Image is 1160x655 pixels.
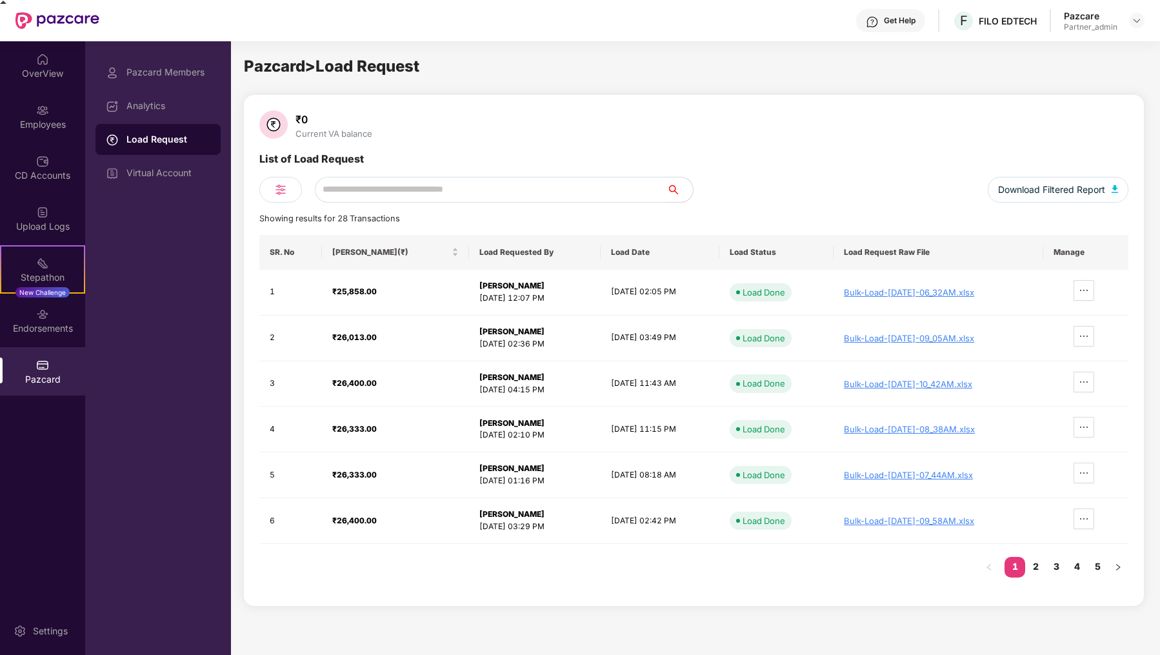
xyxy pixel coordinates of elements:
a: 1 [1005,557,1025,576]
td: 4 [259,407,322,452]
th: Load Amount(₹) [322,235,469,270]
span: ellipsis [1074,285,1094,296]
span: [PERSON_NAME](₹) [332,247,449,257]
strong: ₹26,333.00 [332,424,377,434]
div: ₹0 [293,113,375,126]
div: FILO EDTECH [979,15,1037,27]
strong: [PERSON_NAME] [479,327,545,336]
img: svg+xml;base64,PHN2ZyBpZD0iVmlydHVhbF9BY2NvdW50IiBkYXRhLW5hbWU9IlZpcnR1YWwgQWNjb3VudCIgeG1sbnM9Im... [106,167,119,180]
span: ellipsis [1074,331,1094,341]
span: Showing results for 28 Transactions [259,214,400,223]
img: svg+xml;base64,PHN2ZyBpZD0iRGFzaGJvYXJkIiB4bWxucz0iaHR0cDovL3d3dy53My5vcmcvMjAwMC9zdmciIHdpZHRoPS... [106,100,119,113]
div: Settings [29,625,72,638]
div: [DATE] 03:29 PM [479,521,590,533]
a: 4 [1066,557,1087,576]
strong: ₹26,013.00 [332,332,377,342]
div: Bulk-Load-[DATE]-10_42AM.xlsx [844,379,1033,389]
div: Pazcard Members [126,67,210,77]
th: Load Date [601,235,719,270]
div: Load Done [743,377,785,390]
div: Bulk-Load-[DATE]-07_44AM.xlsx [844,470,1033,480]
li: 4 [1066,557,1087,578]
button: Download Filtered Report [988,177,1128,203]
button: ellipsis [1074,326,1094,347]
div: Load Request [126,133,210,146]
li: 3 [1046,557,1066,578]
div: Load Done [743,332,785,345]
button: ellipsis [1074,280,1094,301]
div: New Challenge [15,287,70,297]
div: Get Help [884,15,915,26]
strong: [PERSON_NAME] [479,463,545,473]
div: [DATE] 02:36 PM [479,338,590,350]
td: 1 [259,270,322,316]
th: Load Requested By [469,235,601,270]
button: ellipsis [1074,372,1094,392]
strong: ₹26,400.00 [332,378,377,388]
a: 5 [1087,557,1108,576]
span: Pazcard > Load Request [244,57,419,76]
td: [DATE] 03:49 PM [601,316,719,361]
img: svg+xml;base64,PHN2ZyBpZD0iQ0RfQWNjb3VudHMiIGRhdGEtbmFtZT0iQ0QgQWNjb3VudHMiIHhtbG5zPSJodHRwOi8vd3... [36,155,49,168]
div: Partner_admin [1064,22,1117,32]
th: Load Status [719,235,834,270]
div: List of Load Request [259,151,364,177]
th: Manage [1043,235,1128,270]
div: Load Done [743,469,785,481]
img: New Pazcare Logo [15,12,99,29]
td: 3 [259,361,322,407]
div: Stepathon [1,271,84,284]
strong: ₹26,333.00 [332,470,377,479]
li: Next Page [1108,557,1128,578]
td: 2 [259,316,322,361]
div: Current VA balance [293,128,375,139]
strong: [PERSON_NAME] [479,418,545,428]
span: ellipsis [1074,514,1094,524]
strong: [PERSON_NAME] [479,509,545,519]
span: ellipsis [1074,377,1094,387]
div: [DATE] 12:07 PM [479,292,590,305]
strong: ₹25,858.00 [332,287,377,296]
div: Bulk-Load-[DATE]-06_32AM.xlsx [844,287,1033,297]
td: 6 [259,498,322,544]
img: svg+xml;base64,PHN2ZyB4bWxucz0iaHR0cDovL3d3dy53My5vcmcvMjAwMC9zdmciIHdpZHRoPSIyMSIgaGVpZ2h0PSIyMC... [36,257,49,270]
div: Load Done [743,286,785,299]
div: Bulk-Load-[DATE]-09_58AM.xlsx [844,516,1033,526]
strong: ₹26,400.00 [332,516,377,525]
span: search [666,185,693,195]
td: 5 [259,452,322,498]
div: Bulk-Load-[DATE]-08_38AM.xlsx [844,424,1033,434]
img: svg+xml;base64,PHN2ZyBpZD0iRW5kb3JzZW1lbnRzIiB4bWxucz0iaHR0cDovL3d3dy53My5vcmcvMjAwMC9zdmciIHdpZH... [36,308,49,321]
img: svg+xml;base64,PHN2ZyBpZD0iVXBsb2FkX0xvZ3MiIGRhdGEtbmFtZT0iVXBsb2FkIExvZ3MiIHhtbG5zPSJodHRwOi8vd3... [36,206,49,219]
div: [DATE] 04:15 PM [479,384,590,396]
th: SR. No [259,235,322,270]
img: svg+xml;base64,PHN2ZyB4bWxucz0iaHR0cDovL3d3dy53My5vcmcvMjAwMC9zdmciIHdpZHRoPSIzNiIgaGVpZ2h0PSIzNi... [259,110,288,139]
img: svg+xml;base64,PHN2ZyBpZD0iTG9hZF9SZXF1ZXN0IiBkYXRhLW5hbWU9IkxvYWQgUmVxdWVzdCIgeG1sbnM9Imh0dHA6Ly... [106,134,119,146]
td: [DATE] 02:05 PM [601,270,719,316]
div: Load Done [743,423,785,436]
button: left [979,557,999,578]
li: 2 [1025,557,1046,578]
img: svg+xml;base64,PHN2ZyBpZD0iUHJvZmlsZSIgeG1sbnM9Imh0dHA6Ly93d3cudzMub3JnLzIwMDAvc3ZnIiB3aWR0aD0iMj... [106,66,119,79]
div: Pazcare [1064,10,1117,22]
img: svg+xml;base64,PHN2ZyBpZD0iUGF6Y2FyZCIgeG1sbnM9Imh0dHA6Ly93d3cudzMub3JnLzIwMDAvc3ZnIiB3aWR0aD0iMj... [36,359,49,372]
th: Load Request Raw File [834,235,1043,270]
a: 2 [1025,557,1046,576]
td: [DATE] 02:42 PM [601,498,719,544]
td: [DATE] 08:18 AM [601,452,719,498]
img: svg+xml;base64,PHN2ZyBpZD0iSGVscC0zMngzMiIgeG1sbnM9Imh0dHA6Ly93d3cudzMub3JnLzIwMDAvc3ZnIiB3aWR0aD... [866,15,879,28]
span: right [1114,563,1122,571]
td: [DATE] 11:43 AM [601,361,719,407]
button: right [1108,557,1128,578]
span: ellipsis [1074,422,1094,432]
a: 3 [1046,557,1066,576]
button: ellipsis [1074,463,1094,483]
li: 5 [1087,557,1108,578]
img: svg+xml;base64,PHN2ZyBpZD0iSG9tZSIgeG1sbnM9Imh0dHA6Ly93d3cudzMub3JnLzIwMDAvc3ZnIiB3aWR0aD0iMjAiIG... [36,53,49,66]
strong: [PERSON_NAME] [479,372,545,382]
img: svg+xml;base64,PHN2ZyB4bWxucz0iaHR0cDovL3d3dy53My5vcmcvMjAwMC9zdmciIHdpZHRoPSIyNCIgaGVpZ2h0PSIyNC... [273,182,288,197]
button: ellipsis [1074,417,1094,438]
span: Download Filtered Report [998,183,1105,197]
span: F [960,13,968,28]
span: ellipsis [1074,468,1094,478]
